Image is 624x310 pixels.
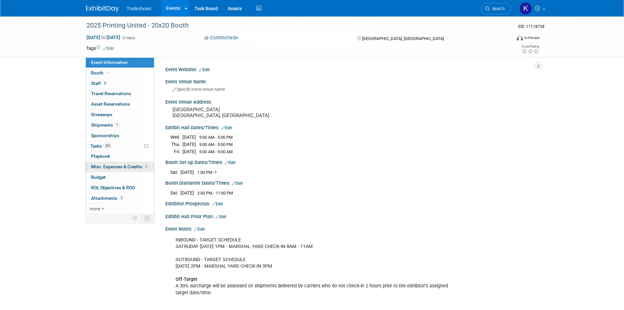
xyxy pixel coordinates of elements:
[524,35,539,40] div: In-Person
[362,36,444,41] span: [GEOGRAPHIC_DATA], [GEOGRAPHIC_DATA]
[165,178,538,187] div: Booth Dismantle Dates/Times:
[199,142,233,147] span: 9:00 AM - 5:00 PM
[103,46,114,51] a: Edit
[127,6,152,11] span: Tradeshows
[86,57,154,68] a: Event Information
[199,135,233,140] span: 9:00 AM - 5:00 PM
[106,71,110,74] i: Booth reservation complete
[165,224,538,233] div: Event Notes:
[518,24,544,29] span: Event ID: 11118738
[202,34,241,41] button: Committed
[86,89,154,99] a: Travel Reservations
[170,189,180,196] td: Sat.
[86,78,154,89] a: Staff6
[165,212,538,220] div: Exhibit Hall Floor Plan:
[180,169,194,176] td: [DATE]
[165,157,538,166] div: Booth Set-up Dates/Times:
[197,170,217,175] span: 1:00 PM -
[91,81,107,86] span: Staff
[86,162,154,172] a: Misc. Expenses & Credits1
[91,122,120,128] span: Shipments
[86,68,154,78] a: Booth
[86,204,154,214] a: more
[165,199,538,207] div: Exhibitor Prospectus:
[104,143,112,148] span: 33%
[141,214,154,222] td: Toggle Event Tabs
[232,181,243,186] a: Edit
[90,206,100,211] span: more
[171,234,466,300] div: INBOUND - TARGET SCHEDULE SATRUDAY [DATE] 1PM - MARSHAL YARD CHECK-IN 8AM - 11AM OUTBOUND - TARGE...
[86,183,154,193] a: ROI, Objectives & ROO
[115,122,120,127] span: 1
[91,112,112,117] span: Giveaways
[165,97,538,105] div: Event Venue Address:
[86,151,154,161] a: Playbook
[103,81,107,86] span: 6
[90,143,112,149] span: Tasks
[86,141,154,151] a: Tasks33%
[490,6,505,11] span: Search
[521,45,539,48] div: Event Rating
[216,215,226,219] a: Edit
[170,169,180,176] td: Sat.
[86,131,154,141] a: Sponsorships
[86,6,119,12] img: ExhibitDay
[170,148,182,155] td: Fri.
[199,149,233,154] span: 5:00 AM - 9:00 AM
[86,45,114,52] td: Tags
[91,164,149,169] span: Misc. Expenses & Credits
[86,34,121,40] span: [DATE] [DATE]
[91,196,124,201] span: Attachments
[520,2,532,15] img: Karyna Kitsmey
[472,34,540,44] div: Event Format
[86,172,154,182] a: Budget
[170,141,182,148] td: Thu.
[84,20,501,31] div: 2025 Printing United - 20x20 Booth
[517,35,523,40] img: Format-Inperson.png
[86,193,154,203] a: Attachments3
[91,101,130,107] span: Asset Reservations
[86,99,154,109] a: Asset Reservations
[100,35,106,40] span: to
[91,70,111,75] span: Booth
[173,107,313,118] pre: [GEOGRAPHIC_DATA] [GEOGRAPHIC_DATA], [GEOGRAPHIC_DATA]
[129,214,141,222] td: Personalize Event Tab Strip
[173,87,225,92] span: Specify event venue name
[91,154,110,159] span: Playbook
[182,141,196,148] td: [DATE]
[199,68,210,72] a: Edit
[176,277,198,282] b: Off-Target
[86,120,154,130] a: Shipments1
[182,148,196,155] td: [DATE]
[91,91,131,96] span: Travel Reservations
[182,134,196,141] td: [DATE]
[180,189,194,196] td: [DATE]
[215,170,217,175] span: ?
[91,133,119,138] span: Sponsorships
[212,202,223,206] a: Edit
[91,175,106,180] span: Budget
[197,191,233,196] span: 2:00 PM - 11:00 PM
[91,185,135,190] span: ROI, Objectives & ROO
[91,60,128,65] span: Event Information
[225,160,236,165] a: Edit
[119,196,124,200] span: 3
[165,77,538,85] div: Event Venue Name:
[165,65,538,73] div: Event Website:
[221,126,232,130] a: Edit
[86,110,154,120] a: Giveaways
[170,134,182,141] td: Wed.
[122,36,135,40] span: (3 days)
[144,164,149,169] span: 1
[194,227,205,232] a: Edit
[165,123,538,131] div: Exhibit Hall Dates/Times:
[481,3,511,14] a: Search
